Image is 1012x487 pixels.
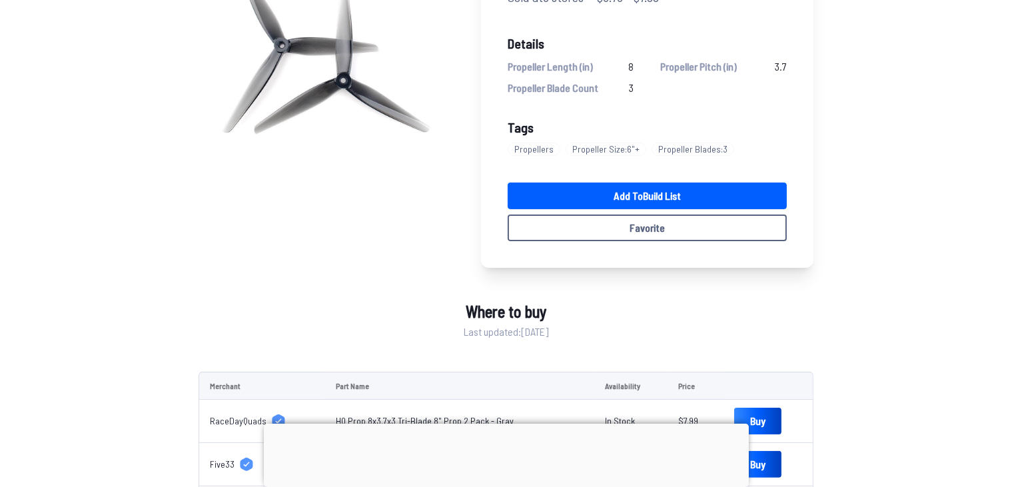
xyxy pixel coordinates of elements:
td: Merchant [199,372,325,400]
span: Propeller Blades : 3 [652,143,734,156]
button: Favorite [508,215,787,241]
a: HQ Prop 8x3.7x3 Tri-Blade 8" Prop 2 Pack - Gray [336,415,514,426]
span: Propellers [508,143,560,156]
span: Tags [508,119,534,135]
span: 3.7 [775,59,787,75]
td: Availability [594,372,668,400]
span: RaceDayQuads [210,414,266,428]
a: Propeller Blades:3 [652,137,740,161]
a: Buy [734,408,781,434]
span: Propeller Blade Count [508,80,598,96]
td: In Stock [594,400,668,443]
a: Propeller Size:6"+ [566,137,652,161]
span: Propeller Pitch (in) [661,59,738,75]
span: Five33 [210,458,235,471]
td: Part Name [325,372,594,400]
span: 3 [630,80,634,96]
iframe: Advertisement [264,424,749,484]
a: Buy [734,451,781,478]
a: RaceDayQuads [210,414,314,428]
span: Where to buy [466,300,546,324]
a: Propellers [508,137,566,161]
td: Price [668,372,724,400]
span: 8 [629,59,634,75]
span: Last updated: [DATE] [464,324,548,340]
span: Details [508,33,787,53]
a: Add toBuild List [508,183,787,209]
td: $7.99 [668,400,724,443]
span: Propeller Size : 6"+ [566,143,646,156]
span: Propeller Length (in) [508,59,593,75]
a: Five33 [210,458,314,471]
